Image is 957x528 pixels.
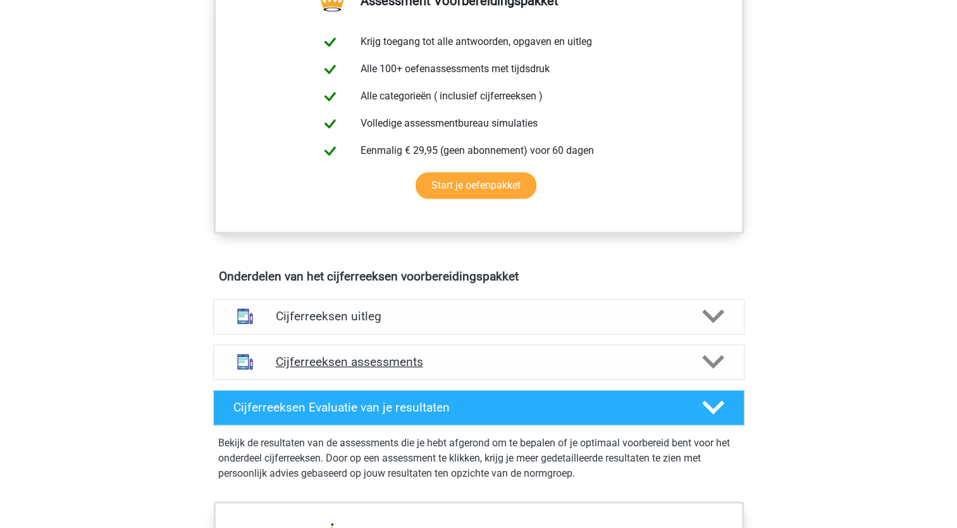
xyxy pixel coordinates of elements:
[208,344,750,380] a: assessments Cijferreeksen assessments
[276,309,682,324] h4: Cijferreeksen uitleg
[219,269,739,284] h4: Onderdelen van het cijferreeksen voorbereidingspakket
[218,436,739,481] p: Bekijk de resultaten van de assessments die je hebt afgerond om te bepalen of je optimaal voorber...
[416,172,536,199] a: Start je oefenpakket
[208,299,750,334] a: uitleg Cijferreeksen uitleg
[276,355,682,369] h4: Cijferreeksen assessments
[229,300,261,332] img: cijferreeksen uitleg
[229,346,261,378] img: cijferreeksen assessments
[208,390,750,425] a: Cijferreeksen Evaluatie van je resultaten
[233,400,682,415] h4: Cijferreeksen Evaluatie van je resultaten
